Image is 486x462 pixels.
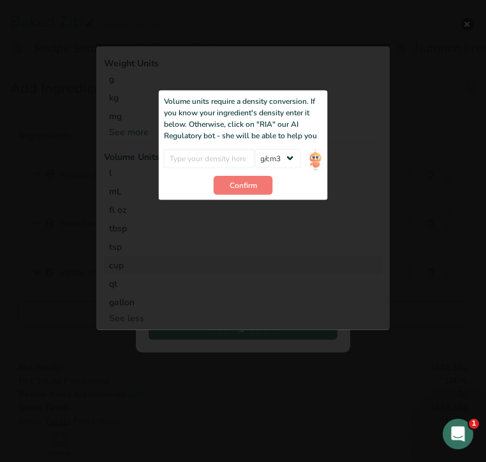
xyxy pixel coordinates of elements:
[164,148,255,168] input: Type your density here
[214,175,273,194] button: Confirm
[230,179,257,191] span: Confirm
[443,419,473,449] iframe: Intercom live chat
[469,419,479,429] span: 1
[164,95,323,141] div: Volume units require a density conversion. If you know your ingredient's density enter it below. ...
[308,148,322,171] img: ai-bot.1dcbe71.gif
